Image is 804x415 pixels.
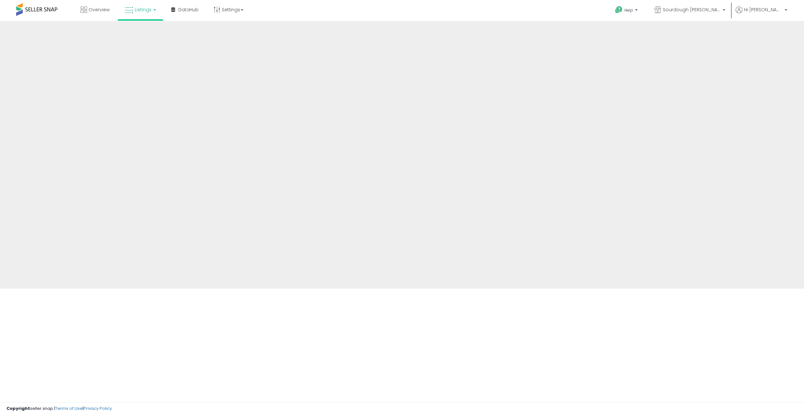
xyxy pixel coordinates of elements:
[610,1,644,21] a: Help
[624,7,633,13] span: Help
[178,6,199,13] span: DataHub
[736,6,787,21] a: Hi [PERSON_NAME]
[615,6,623,14] i: Get Help
[663,6,721,13] span: Sourdough [PERSON_NAME]
[135,6,152,13] span: Listings
[744,6,783,13] span: Hi [PERSON_NAME]
[89,6,110,13] span: Overview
